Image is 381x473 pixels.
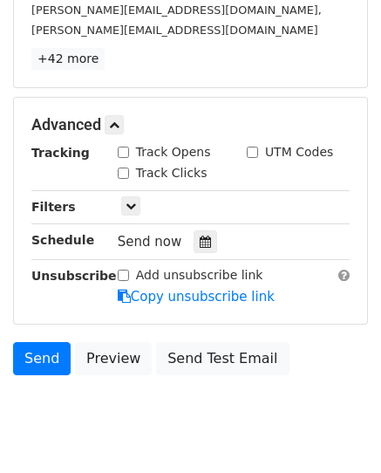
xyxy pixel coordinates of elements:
[156,342,289,375] a: Send Test Email
[75,342,152,375] a: Preview
[31,3,322,37] small: [PERSON_NAME][EMAIL_ADDRESS][DOMAIN_NAME], [PERSON_NAME][EMAIL_ADDRESS][DOMAIN_NAME]
[31,269,117,283] strong: Unsubscribe
[31,115,350,134] h5: Advanced
[136,164,208,182] label: Track Clicks
[13,342,71,375] a: Send
[31,200,76,214] strong: Filters
[136,143,211,161] label: Track Opens
[136,266,263,284] label: Add unsubscribe link
[265,143,333,161] label: UTM Codes
[31,146,90,160] strong: Tracking
[31,233,94,247] strong: Schedule
[118,289,275,305] a: Copy unsubscribe link
[31,48,105,70] a: +42 more
[118,234,182,250] span: Send now
[294,389,381,473] div: Widget de chat
[294,389,381,473] iframe: Chat Widget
